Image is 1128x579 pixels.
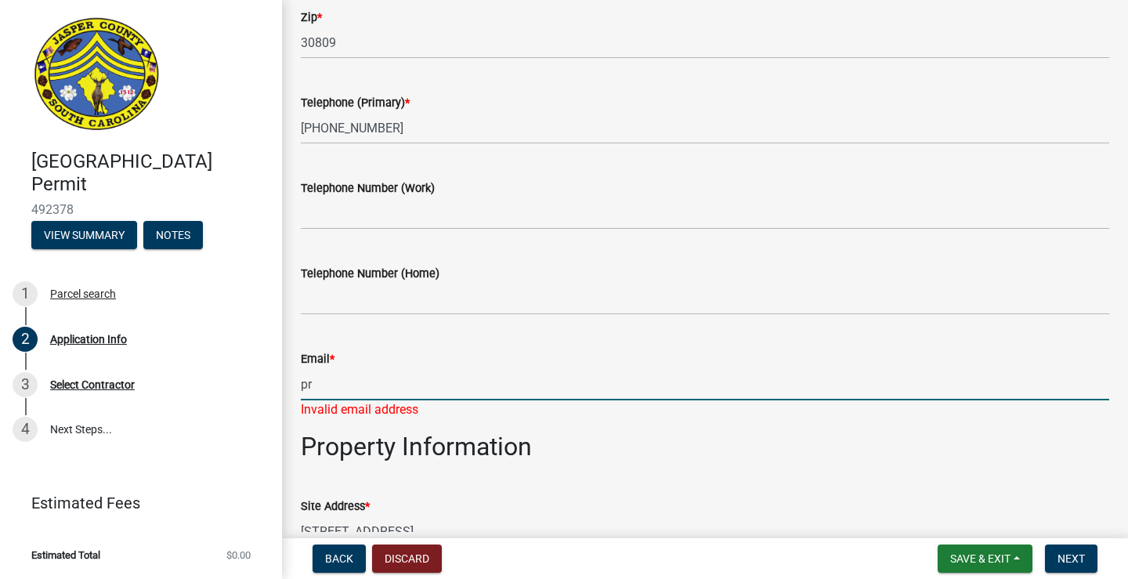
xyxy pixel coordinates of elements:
span: Estimated Total [31,550,100,560]
label: Telephone (Primary) [301,98,410,109]
button: Notes [143,221,203,249]
button: Back [313,545,366,573]
button: Discard [372,545,442,573]
button: View Summary [31,221,137,249]
div: Invalid email address [301,400,1109,419]
div: 4 [13,417,38,442]
div: Parcel search [50,288,116,299]
span: Back [325,552,353,565]
div: 1 [13,281,38,306]
div: 2 [13,327,38,352]
button: Save & Exit [938,545,1032,573]
span: $0.00 [226,550,251,560]
label: Telephone Number (Home) [301,269,439,280]
img: Jasper County, South Carolina [31,16,162,134]
a: Estimated Fees [13,487,257,519]
button: Next [1045,545,1097,573]
label: Zip [301,13,322,24]
label: Telephone Number (Work) [301,183,435,194]
span: Next [1057,552,1085,565]
label: Site Address [301,501,370,512]
span: Save & Exit [950,552,1010,565]
div: Application Info [50,334,127,345]
label: Email [301,354,334,365]
wm-modal-confirm: Summary [31,230,137,242]
h2: Property Information [301,432,1109,461]
div: Select Contractor [50,379,135,390]
div: 3 [13,372,38,397]
span: 492378 [31,202,251,217]
wm-modal-confirm: Notes [143,230,203,242]
h4: [GEOGRAPHIC_DATA] Permit [31,150,269,196]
